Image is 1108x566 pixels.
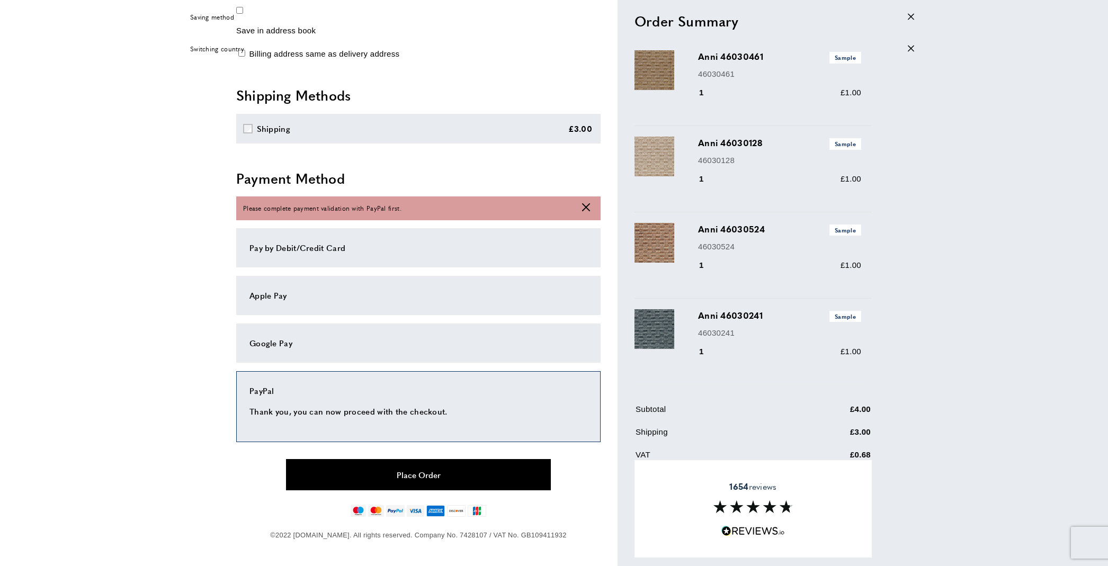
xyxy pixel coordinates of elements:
p: 46030461 [698,68,861,80]
span: £1.00 [841,88,861,97]
td: VAT [636,448,797,469]
span: Saving method [190,12,234,22]
span: £1.00 [841,174,861,183]
div: 1 [698,86,719,99]
p: 46030241 [698,327,861,339]
strong: 1654 [729,480,748,492]
img: paypal [386,505,405,517]
span: ©2022 [DOMAIN_NAME]. All rights reserved. Company No. 7428107 / VAT No. GB109411932 [270,531,566,539]
span: £1.00 [841,260,861,269]
h3: Anni 46030241 [698,309,861,322]
div: 1 [698,173,719,185]
td: Subtotal [636,403,797,424]
div: Google Pay [249,337,587,349]
span: Sample [829,138,861,149]
h3: Anni 46030128 [698,137,861,149]
td: £3.00 [798,426,871,446]
td: £4.00 [798,403,871,424]
p: 46030128 [698,154,861,167]
img: discover [447,505,466,517]
div: off [183,5,925,29]
h2: Payment Method [236,169,601,188]
span: reviews [729,481,776,492]
img: maestro [351,505,366,517]
img: american-express [426,505,445,517]
div: £3.00 [568,122,593,135]
td: £0.68 [798,448,871,469]
span: £1.00 [841,347,861,356]
img: visa [407,505,424,517]
div: Close message [908,44,914,54]
div: Pay by Debit/Credit Card [249,241,587,254]
span: Switching country [190,44,244,54]
div: Close message [908,12,914,22]
p: Thank you, you can now proceed with the checkout. [249,405,587,418]
div: 1 [698,345,719,358]
div: off [183,37,925,61]
div: Apple Pay [249,289,587,302]
h3: Anni 46030524 [698,223,861,236]
img: Anni 46030461 [635,50,674,90]
span: Please complete payment validation with PayPal first. [243,203,401,213]
span: Sample [829,224,861,236]
h2: Shipping Methods [236,86,601,105]
img: Anni 46030524 [635,223,674,263]
div: PayPal [249,384,587,397]
img: jcb [468,505,486,517]
img: Anni 46030128 [635,137,674,176]
div: Shipping [257,122,290,135]
td: Shipping [636,426,797,446]
img: Reviews.io 5 stars [721,526,785,536]
p: 46030524 [698,240,861,253]
img: Anni 46030241 [635,309,674,349]
span: Sample [829,311,861,322]
button: Place Order [286,459,551,490]
img: mastercard [368,505,383,517]
div: 1 [698,259,719,272]
img: Reviews section [713,501,793,514]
